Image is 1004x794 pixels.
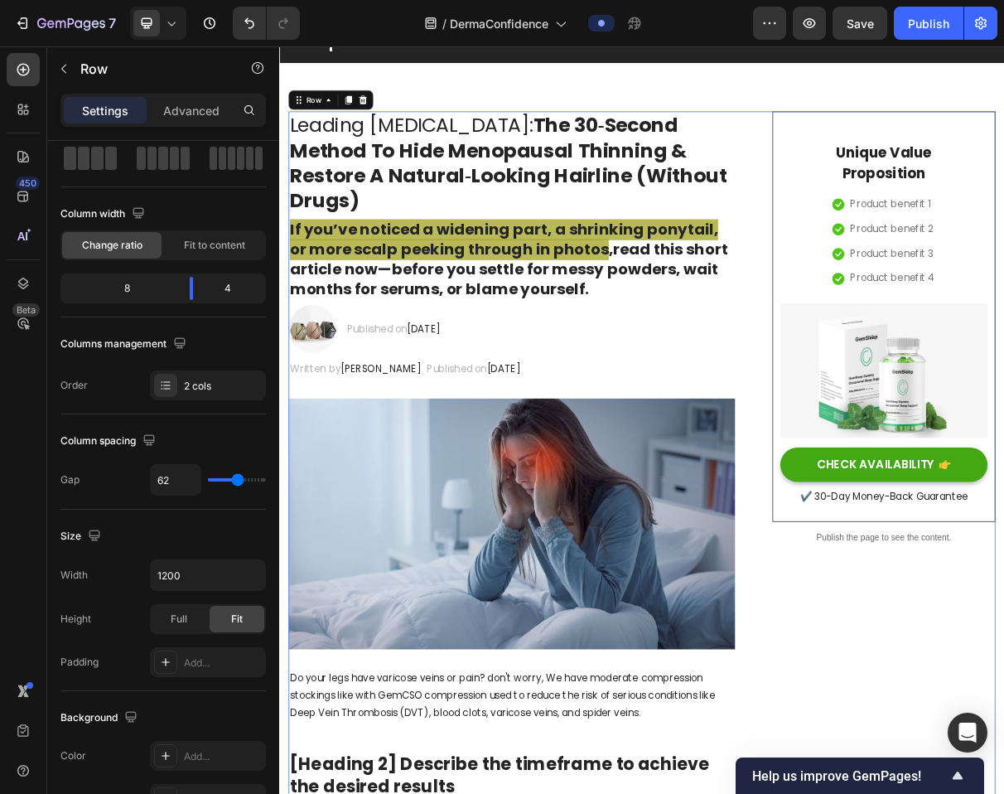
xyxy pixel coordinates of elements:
div: Beta [12,303,40,317]
span: Fit to content [184,238,245,253]
span: DermaConfidence [450,15,548,32]
div: Height [60,612,91,627]
div: Publish [908,15,949,32]
div: CHECK AVAILABILITY [736,563,898,583]
p: Publish the page to see the content. [676,665,982,682]
div: Undo/Redo [233,7,300,40]
div: Add... [184,656,262,671]
div: 8 [64,277,176,300]
span: / [442,15,446,32]
input: Auto [151,560,265,590]
p: Product benefit 2 [783,239,896,263]
p: Row [80,59,221,79]
p: Unique Value Proposition [757,131,900,188]
div: Background [60,707,141,729]
img: Alt Image [687,351,971,536]
div: 450 [16,177,40,190]
p: Product benefit 1 [783,205,893,229]
div: Size [60,525,104,548]
p: Advanced [163,102,220,119]
div: Padding [60,655,99,670]
p: ✔️ 30-Day Money-Back Guarantee [688,605,969,629]
div: Gap [60,472,80,487]
p: Settings [82,102,128,119]
div: Color [60,748,86,763]
button: Save [833,7,887,40]
p: Product benefit 4 [783,306,898,330]
button: Publish [894,7,963,40]
button: Show survey - Help us improve GemPages! [752,766,968,786]
button: 7 [7,7,123,40]
span: Save [847,17,874,31]
div: Width [60,568,88,583]
div: Columns management [60,333,190,356]
div: Open Intercom Messenger [948,713,987,753]
span: Fit [231,612,243,627]
div: 4 [206,277,263,300]
div: Column spacing [60,430,159,453]
button: CHECK AVAILABILITY [687,550,971,597]
p: Product benefit 3 [783,273,896,297]
span: [DATE] [284,432,330,451]
div: Add... [184,749,262,764]
span: Full [171,612,187,627]
input: Auto [151,465,200,495]
div: Column width [60,203,148,225]
span: Help us improve GemPages! [752,768,948,784]
div: Row [33,65,60,80]
div: 2 cols [184,379,262,394]
div: Order [60,378,88,393]
iframe: Design area [279,46,1004,794]
p: 7 [109,13,116,33]
span: Change ratio [82,238,142,253]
